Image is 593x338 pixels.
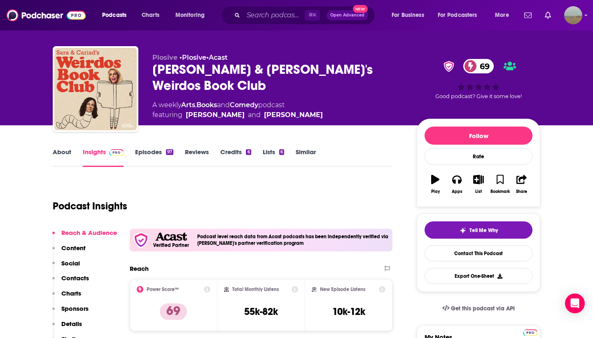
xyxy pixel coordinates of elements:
[195,101,196,109] span: ,
[516,189,527,194] div: Share
[232,286,279,292] h2: Total Monthly Listens
[320,286,365,292] h2: New Episode Listens
[217,101,230,109] span: and
[469,227,498,234] span: Tell Me Why
[452,189,462,194] div: Apps
[438,9,477,21] span: For Podcasters
[153,243,189,248] h5: Verified Partner
[495,9,509,21] span: More
[330,13,364,17] span: Open Advanced
[180,54,206,61] span: •
[425,127,532,145] button: Follow
[246,149,251,155] div: 6
[54,48,137,130] img: Sara & Cariad's Weirdos Book Club
[475,189,482,194] div: List
[229,6,383,25] div: Search podcasts, credits, & more...
[436,298,521,319] a: Get this podcast via API
[451,305,515,312] span: Get this podcast via API
[61,259,80,267] p: Social
[133,232,149,248] img: verfied icon
[425,148,532,165] div: Rate
[425,169,446,199] button: Play
[432,9,489,22] button: open menu
[386,9,434,22] button: open menu
[52,320,82,335] button: Details
[263,148,284,167] a: Lists6
[52,305,89,320] button: Sponsors
[186,110,245,120] div: [PERSON_NAME]
[152,54,177,61] span: Plosive
[61,305,89,312] p: Sponsors
[327,10,368,20] button: Open AdvancedNew
[425,221,532,239] button: tell me why sparkleTell Me Why
[7,7,86,23] img: Podchaser - Follow, Share and Rate Podcasts
[61,244,86,252] p: Content
[279,149,284,155] div: 6
[52,244,86,259] button: Content
[160,303,187,320] p: 69
[170,9,215,22] button: open menu
[511,169,532,199] button: Share
[185,148,209,167] a: Reviews
[130,265,149,272] h2: Reach
[197,234,389,246] h4: Podcast level reach data from Acast podcasts has been independently verified via [PERSON_NAME]'s ...
[489,9,519,22] button: open menu
[61,229,117,237] p: Reach & Audience
[353,5,368,13] span: New
[490,189,510,194] div: Bookmark
[248,110,261,120] span: and
[220,148,251,167] a: Credits6
[52,274,89,289] button: Contacts
[181,101,195,109] a: Arts
[135,148,173,167] a: Episodes97
[196,101,217,109] a: Books
[460,227,466,234] img: tell me why sparkle
[52,289,81,305] button: Charts
[425,268,532,284] button: Export One-Sheet
[53,200,127,212] h1: Podcast Insights
[53,148,71,167] a: About
[206,54,228,61] span: •
[61,320,82,328] p: Details
[96,9,137,22] button: open menu
[523,329,537,336] img: Podchaser Pro
[296,148,316,167] a: Similar
[230,101,258,109] a: Comedy
[332,305,365,318] h3: 10k-12k
[175,9,205,21] span: Monitoring
[152,110,323,120] span: featuring
[209,54,228,61] a: Acast
[152,100,323,120] div: A weekly podcast
[392,9,424,21] span: For Business
[489,169,511,199] button: Bookmark
[417,54,540,105] div: verified Badge69Good podcast? Give it some love!
[521,8,535,22] a: Show notifications dropdown
[564,6,582,24] img: User Profile
[472,59,494,73] span: 69
[435,93,522,99] span: Good podcast? Give it some love!
[431,189,440,194] div: Play
[463,59,494,73] a: 69
[542,8,554,22] a: Show notifications dropdown
[142,9,159,21] span: Charts
[446,169,467,199] button: Apps
[564,6,582,24] button: Show profile menu
[441,61,457,72] img: verified Badge
[136,9,164,22] a: Charts
[155,232,187,241] img: Acast
[425,245,532,261] a: Contact This Podcast
[243,9,305,22] input: Search podcasts, credits, & more...
[102,9,126,21] span: Podcasts
[61,274,89,282] p: Contacts
[61,289,81,297] p: Charts
[147,286,179,292] h2: Power Score™
[244,305,278,318] h3: 55k-82k
[166,149,173,155] div: 97
[182,54,206,61] a: Plosive
[565,293,585,313] div: Open Intercom Messenger
[468,169,489,199] button: List
[564,6,582,24] span: Logged in as shenderson
[109,149,124,156] img: Podchaser Pro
